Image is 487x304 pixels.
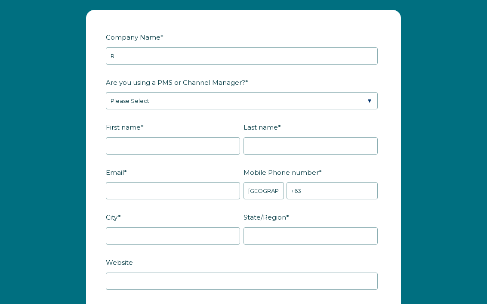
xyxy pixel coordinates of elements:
span: Email [106,166,124,179]
span: Last name [243,121,278,134]
span: Company Name [106,31,160,44]
span: Mobile Phone number [243,166,319,179]
span: First name [106,121,141,134]
span: City [106,211,118,224]
span: Website [106,256,133,269]
span: Are you using a PMS or Channel Manager? [106,76,245,89]
span: State/Region [243,211,286,224]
